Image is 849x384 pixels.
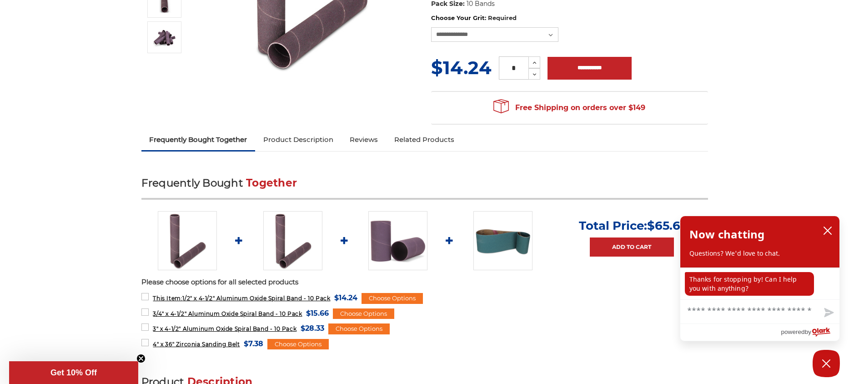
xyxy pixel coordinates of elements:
[153,325,296,332] span: 3" x 4-1/2" Aluminum Oxide Spiral Band - 10 Pack
[9,361,138,384] div: Get 10% OffClose teaser
[431,56,492,79] span: $14.24
[306,307,329,319] span: $15.66
[781,326,804,338] span: powered
[153,310,302,317] span: 3/4" x 4-1/2" Aluminum Oxide Spiral Band - 10 Pack
[141,177,243,189] span: Frequently Bought
[141,130,256,150] a: Frequently Bought Together
[255,130,342,150] a: Product Description
[158,211,217,270] img: 1/2" x 4-1/2" Spiral Bands Aluminum Oxide
[301,322,324,334] span: $28.33
[590,237,674,257] a: Add to Cart
[689,225,764,243] h2: Now chatting
[153,341,240,348] span: 4" x 36" Zirconia Sanding Belt
[334,292,357,304] span: $14.24
[820,224,835,237] button: close chatbox
[362,293,423,304] div: Choose Options
[333,308,394,319] div: Choose Options
[153,295,182,302] strong: This Item:
[493,99,645,117] span: Free Shipping on orders over $149
[431,14,708,23] label: Choose Your Grit:
[689,249,830,258] p: Questions? We'd love to chat.
[153,26,176,49] img: 1/2" x 4-1/2" AOX Spiral Bands
[680,268,839,299] div: chat
[685,272,814,296] p: Thanks for stopping by! Can I help you with anything?
[328,323,390,334] div: Choose Options
[781,324,839,341] a: Powered by Olark
[647,218,685,233] span: $65.61
[246,177,297,189] span: Together
[50,368,97,377] span: Get 10% Off
[805,326,811,338] span: by
[342,130,386,150] a: Reviews
[141,277,708,288] p: Please choose options for all selected products
[153,295,330,302] span: 1/2" x 4-1/2" Aluminum Oxide Spiral Band - 10 Pack
[579,218,685,233] p: Total Price:
[136,354,146,363] button: Close teaser
[680,216,840,341] div: olark chatbox
[817,303,839,323] button: Send message
[813,350,840,377] button: Close Chatbox
[488,14,517,21] small: Required
[386,130,462,150] a: Related Products
[244,338,263,350] span: $7.38
[267,339,329,350] div: Choose Options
